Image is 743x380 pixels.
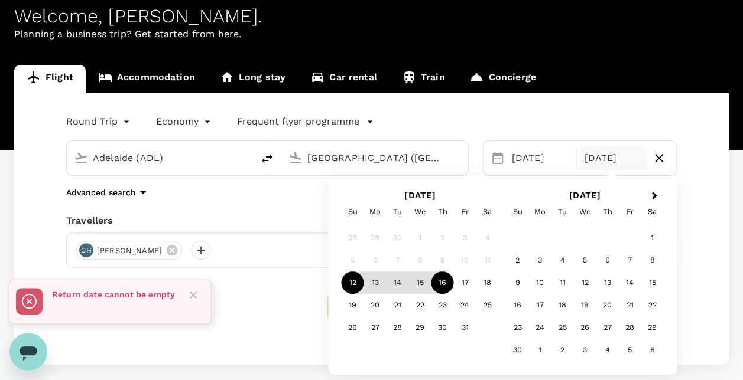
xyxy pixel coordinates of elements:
[507,339,529,361] div: Choose Sunday, November 30th, 2025
[66,112,132,131] div: Round Trip
[431,227,454,249] div: Not available Thursday, October 2nd, 2025
[529,249,551,271] div: Choose Monday, November 3rd, 2025
[641,339,664,361] div: Choose Saturday, December 6th, 2025
[342,201,364,223] div: Sunday
[641,316,664,339] div: Choose Saturday, November 29th, 2025
[253,145,281,173] button: delete
[551,249,574,271] div: Choose Tuesday, November 4th, 2025
[342,249,364,271] div: Not available Sunday, October 5th, 2025
[502,190,667,201] h2: [DATE]
[364,201,387,223] div: Monday
[579,146,647,170] div: [DATE]
[327,291,416,322] button: Find flights
[14,5,729,27] div: Welcome , [PERSON_NAME] .
[619,339,641,361] div: Choose Friday, December 5th, 2025
[596,339,619,361] div: Choose Thursday, December 4th, 2025
[364,249,387,271] div: Not available Monday, October 6th, 2025
[79,243,93,257] div: CH
[507,294,529,316] div: Choose Sunday, November 16th, 2025
[76,241,182,260] div: CH[PERSON_NAME]
[641,294,664,316] div: Choose Saturday, November 22nd, 2025
[596,271,619,294] div: Choose Thursday, November 13th, 2025
[476,249,499,271] div: Not available Saturday, October 11th, 2025
[454,316,476,339] div: Choose Friday, October 31st, 2025
[184,286,202,304] button: Close
[529,201,551,223] div: Monday
[619,294,641,316] div: Choose Friday, November 21st, 2025
[641,227,664,249] div: Choose Saturday, November 1st, 2025
[551,294,574,316] div: Choose Tuesday, November 18th, 2025
[431,316,454,339] div: Choose Thursday, October 30th, 2025
[574,201,596,223] div: Wednesday
[596,249,619,271] div: Choose Thursday, November 6th, 2025
[387,201,409,223] div: Tuesday
[9,333,47,371] iframe: Button to launch messaging window
[596,201,619,223] div: Thursday
[409,227,431,249] div: Not available Wednesday, October 1st, 2025
[93,149,228,167] input: Depart from
[90,245,169,257] span: [PERSON_NAME]
[596,316,619,339] div: Choose Thursday, November 27th, 2025
[507,227,664,361] div: Month November, 2025
[619,201,641,223] div: Friday
[237,114,359,129] p: Frequent flyer programme
[507,249,529,271] div: Choose Sunday, November 2nd, 2025
[574,316,596,339] div: Choose Wednesday, November 26th, 2025
[342,227,499,339] div: Month October, 2025
[342,294,364,316] div: Choose Sunday, October 19th, 2025
[387,316,409,339] div: Choose Tuesday, October 28th, 2025
[454,249,476,271] div: Not available Friday, October 10th, 2025
[364,227,387,249] div: Not available Monday, September 29th, 2025
[529,339,551,361] div: Choose Monday, December 1st, 2025
[338,190,502,201] h2: [DATE]
[409,271,431,294] div: Choose Wednesday, October 15th, 2025
[307,149,443,167] input: Going to
[387,294,409,316] div: Choose Tuesday, October 21st, 2025
[409,316,431,339] div: Choose Wednesday, October 29th, 2025
[431,201,454,223] div: Thursday
[457,65,548,93] a: Concierge
[409,201,431,223] div: Wednesday
[641,201,664,223] div: Saturday
[476,201,499,223] div: Saturday
[476,271,499,294] div: Choose Saturday, October 18th, 2025
[507,271,529,294] div: Choose Sunday, November 9th, 2025
[342,316,364,339] div: Choose Sunday, October 26th, 2025
[156,112,213,131] div: Economy
[507,201,529,223] div: Sunday
[364,316,387,339] div: Choose Monday, October 27th, 2025
[237,114,374,129] button: Frequent flyer programme
[551,271,574,294] div: Choose Tuesday, November 11th, 2025
[409,294,431,316] div: Choose Wednesday, October 22nd, 2025
[460,156,462,159] button: Open
[409,249,431,271] div: Not available Wednesday, October 8th, 2025
[431,249,454,271] div: Not available Thursday, October 9th, 2025
[619,316,641,339] div: Choose Friday, November 28th, 2025
[52,289,175,300] p: Return date cannot be empty
[454,227,476,249] div: Not available Friday, October 3rd, 2025
[619,249,641,271] div: Choose Friday, November 7th, 2025
[66,185,150,199] button: Advanced search
[454,201,476,223] div: Friday
[431,271,454,294] div: Choose Thursday, October 16th, 2025
[387,271,409,294] div: Choose Tuesday, October 14th, 2025
[298,65,390,93] a: Car rental
[529,316,551,339] div: Choose Monday, November 24th, 2025
[454,271,476,294] div: Choose Friday, October 17th, 2025
[529,271,551,294] div: Choose Monday, November 10th, 2025
[641,249,664,271] div: Choose Saturday, November 8th, 2025
[454,294,476,316] div: Choose Friday, October 24th, 2025
[476,227,499,249] div: Not available Saturday, October 4th, 2025
[529,294,551,316] div: Choose Monday, November 17th, 2025
[14,65,86,93] a: Flight
[431,294,454,316] div: Choose Thursday, October 23rd, 2025
[364,294,387,316] div: Choose Monday, October 20th, 2025
[551,201,574,223] div: Tuesday
[574,339,596,361] div: Choose Wednesday, December 3rd, 2025
[596,294,619,316] div: Choose Thursday, November 20th, 2025
[207,65,298,93] a: Long stay
[574,249,596,271] div: Choose Wednesday, November 5th, 2025
[476,294,499,316] div: Choose Saturday, October 25th, 2025
[551,316,574,339] div: Choose Tuesday, November 25th, 2025
[387,227,409,249] div: Not available Tuesday, September 30th, 2025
